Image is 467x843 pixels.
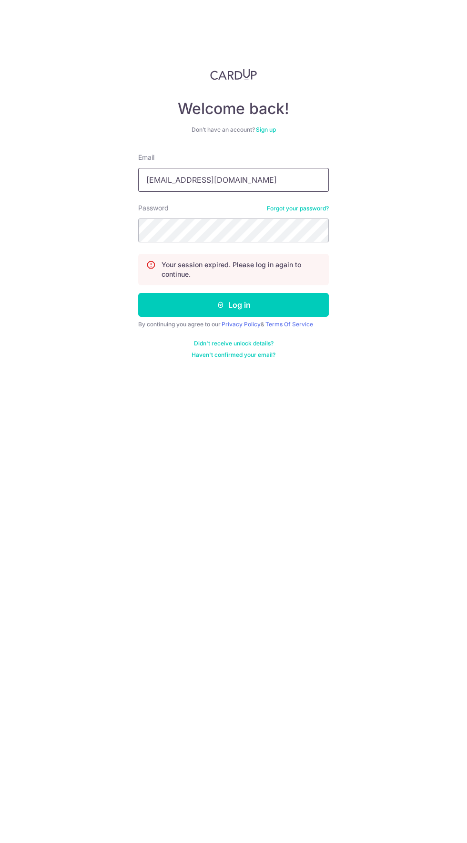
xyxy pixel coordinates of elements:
div: Don’t have an account? [138,126,329,134]
a: Sign up [256,126,276,133]
a: Privacy Policy [222,321,261,328]
a: Terms Of Service [265,321,313,328]
a: Didn't receive unlock details? [194,340,274,347]
h4: Welcome back! [138,99,329,118]
button: Log in [138,293,329,317]
label: Password [138,203,169,213]
a: Haven't confirmed your email? [192,351,275,359]
label: Email [138,153,154,162]
img: CardUp Logo [210,69,257,80]
a: Forgot your password? [267,205,329,212]
p: Your session expired. Please log in again to continue. [162,260,321,279]
input: Enter your Email [138,168,329,192]
div: By continuing you agree to our & [138,321,329,328]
